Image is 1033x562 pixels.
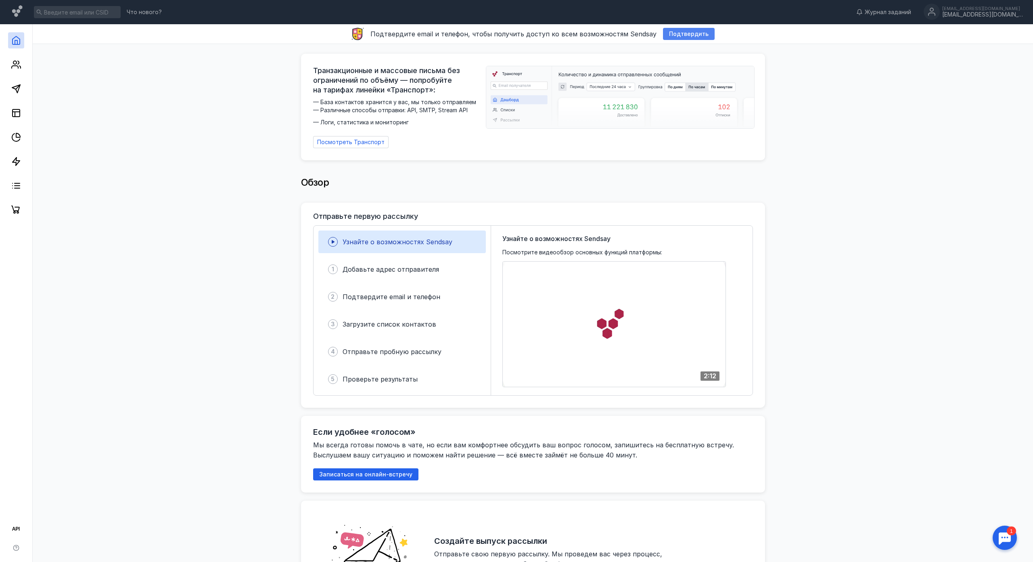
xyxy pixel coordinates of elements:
[343,375,418,383] span: Проверьте результаты
[370,30,657,38] span: Подтвердите email и телефон, чтобы получить доступ ко всем возможностям Sendsay
[313,471,418,478] a: Записаться на онлайн-встречу
[319,471,412,478] span: Записаться на онлайн-встречу
[34,6,121,18] input: Введите email или CSID
[313,66,481,95] span: Транзакционные и массовые письма без ограничений по объёму — попробуйте на тарифах линейки «Транс...
[127,9,162,15] span: Что нового?
[313,136,389,148] a: Посмотреть Транспорт
[123,9,166,15] a: Что нового?
[313,98,481,126] span: — База контактов хранится у вас, мы только отправляем — Различные способы отправки: API, SMTP, St...
[331,293,335,301] span: 2
[486,66,754,128] img: dashboard-transport-banner
[343,293,440,301] span: Подтвердите email и телефон
[434,536,547,546] h2: Создайте выпуск рассылки
[317,139,385,146] span: Посмотреть Транспорт
[343,348,441,356] span: Отправьте пробную рассылку
[331,348,335,356] span: 4
[865,8,911,16] span: Журнал заданий
[313,212,418,220] h3: Отправьте первую рассылку
[343,320,436,328] span: Загрузите список контактов
[663,28,715,40] button: Подтвердить
[669,31,709,38] span: Подтвердить
[313,441,736,459] span: Мы всегда готовы помочь в чате, но если вам комфортнее обсудить ваш вопрос голосом, запишитесь на...
[343,265,439,273] span: Добавьте адрес отправителя
[701,371,719,381] div: 2:12
[313,468,418,480] button: Записаться на онлайн-встречу
[502,234,611,243] span: Узнайте о возможностях Sendsay
[332,265,334,273] span: 1
[313,427,416,437] h2: Если удобнее «голосом»
[942,6,1023,11] div: [EMAIL_ADDRESS][DOMAIN_NAME]
[942,11,1023,18] div: [EMAIL_ADDRESS][DOMAIN_NAME]
[301,176,329,188] span: Обзор
[343,238,452,246] span: Узнайте о возможностях Sendsay
[18,5,27,14] div: 1
[502,248,662,256] span: Посмотрите видеообзор основных функций платформы:
[331,375,335,383] span: 5
[331,320,335,328] span: 3
[852,8,915,16] a: Журнал заданий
